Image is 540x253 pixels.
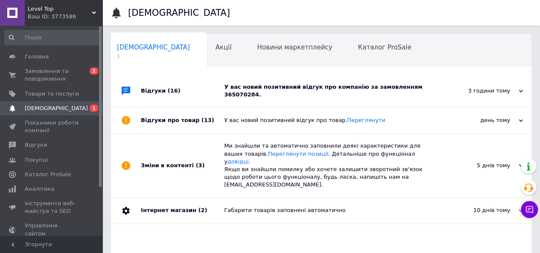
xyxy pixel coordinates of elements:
[224,83,438,99] div: У вас новий позитивний відгук про компанію за замовленням 365070284.
[224,116,438,124] div: У вас новий позитивний відгук про товар.
[25,171,71,178] span: Каталог ProSale
[198,207,207,213] span: (2)
[141,75,224,107] div: Відгуки
[201,117,214,123] span: (13)
[25,156,48,164] span: Покупці
[168,87,181,94] span: (16)
[228,158,249,165] a: довідці
[90,105,98,112] span: 1
[438,206,523,214] div: 10 днів тому
[438,116,523,124] div: день тому
[90,67,98,75] span: 2
[25,67,79,83] span: Замовлення та повідомлення
[117,44,190,51] span: [DEMOGRAPHIC_DATA]
[141,198,224,224] div: Інтернет магазин
[25,185,54,193] span: Аналітика
[224,206,438,214] div: Габарити товарів заповнені автоматично
[25,105,88,112] span: [DEMOGRAPHIC_DATA]
[28,5,92,13] span: Level Top
[25,141,47,149] span: Відгуки
[196,162,204,169] span: (3)
[224,142,438,189] div: Ми знайшли та автоматично заповнили деякі характеристики для ваших товарів. . Детальніше про функ...
[216,44,232,51] span: Акції
[141,134,224,197] div: Зміни в контенті
[347,117,385,123] a: Переглянути
[25,53,49,61] span: Головна
[141,108,224,133] div: Відгуки про товар
[521,201,538,218] button: Чат з покупцем
[28,13,102,20] div: Ваш ID: 3773586
[257,44,332,51] span: Новини маркетплейсу
[25,119,79,134] span: Показники роботи компанії
[358,44,411,51] span: Каталог ProSale
[438,162,523,169] div: 5 днів тому
[438,87,523,95] div: 3 години тому
[268,151,328,157] a: Переглянути позиції
[117,53,190,59] span: 1
[25,200,79,215] span: Інструменти веб-майстра та SEO
[128,8,230,18] h1: [DEMOGRAPHIC_DATA]
[4,30,101,45] input: Пошук
[25,90,79,98] span: Товари та послуги
[25,222,79,237] span: Управління сайтом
